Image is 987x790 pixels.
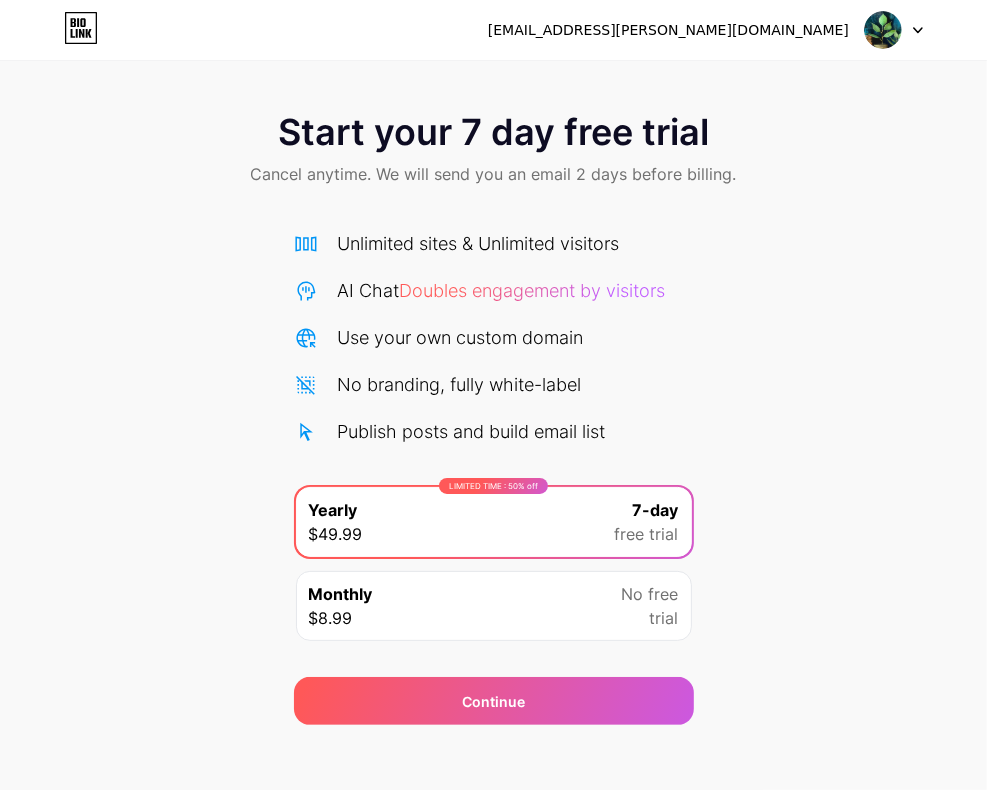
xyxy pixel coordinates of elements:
div: LIMITED TIME : 50% off [439,478,548,494]
span: Doubles engagement by visitors [400,280,666,301]
span: 7-day [633,498,679,522]
img: tab_domain_overview_orange.svg [55,116,71,132]
div: Use your own custom domain [338,324,584,351]
span: Yearly [309,498,358,522]
div: Publish posts and build email list [338,418,606,445]
span: free trial [615,522,679,546]
span: No free [622,582,679,606]
img: tab_keywords_by_traffic_grey.svg [196,116,212,132]
span: $49.99 [309,522,363,546]
span: trial [650,606,679,630]
div: v 4.0.25 [56,32,98,48]
div: [EMAIL_ADDRESS][PERSON_NAME][DOMAIN_NAME] [488,20,849,41]
div: Domeinoverzicht [77,118,175,131]
img: website_grey.svg [32,52,48,68]
div: Keywords op verkeer [218,118,342,131]
div: No branding, fully white-label [338,371,582,398]
img: geldgroeien [864,11,902,49]
span: Monthly [309,582,373,606]
div: Unlimited sites & Unlimited visitors [338,230,620,257]
div: AI Chat [338,277,666,304]
span: Cancel anytime. We will send you an email 2 days before billing. [251,162,737,186]
span: Start your 7 day free trial [278,112,709,152]
div: Continue [462,691,525,712]
div: Domein: [DOMAIN_NAME] [52,52,220,68]
span: $8.99 [309,606,353,630]
img: logo_orange.svg [32,32,48,48]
